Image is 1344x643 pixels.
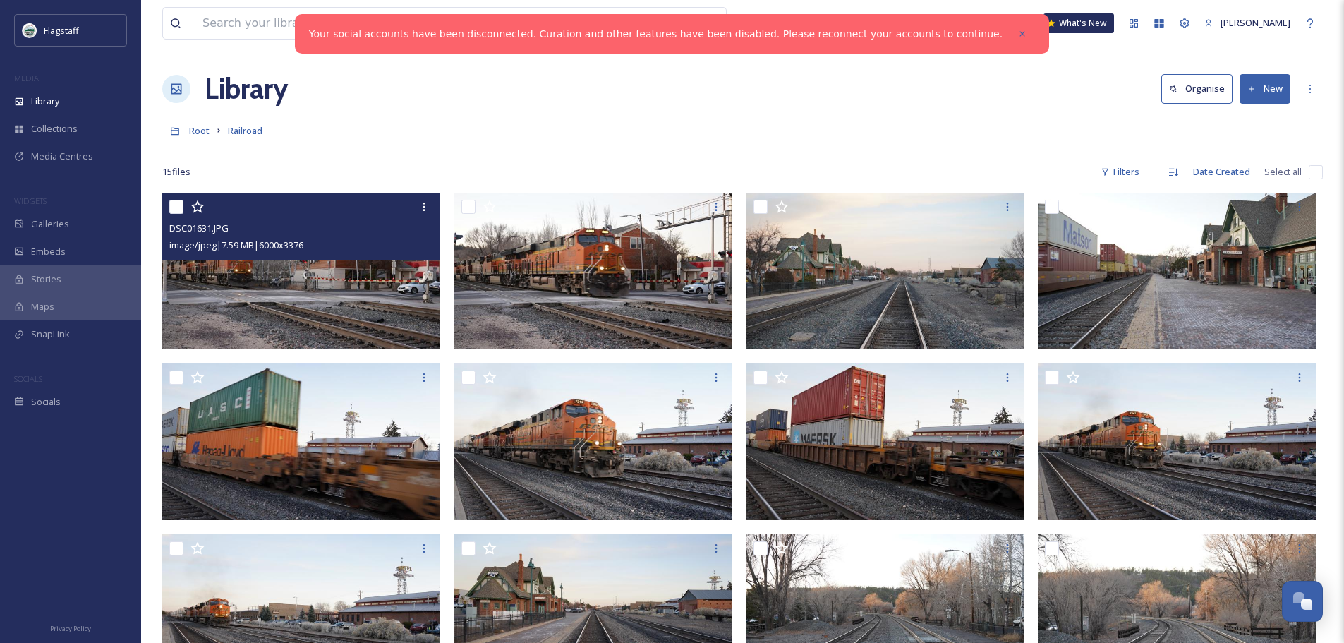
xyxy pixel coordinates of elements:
span: Select all [1264,165,1302,179]
span: DSC01631.JPG [169,222,229,234]
span: [PERSON_NAME] [1221,16,1290,29]
span: Privacy Policy [50,624,91,633]
img: DSC01605.JPG [454,363,732,520]
span: Stories [31,272,61,286]
img: DSC01634.JPG [454,193,732,349]
span: Maps [31,300,54,313]
a: Library [205,68,288,110]
img: DSC01625.JPG [746,193,1024,349]
a: Root [189,122,210,139]
span: WIDGETS [14,196,47,206]
input: Search your library [195,8,586,39]
span: Library [31,95,59,108]
img: DSC01609.JPG [746,363,1024,520]
span: Embeds [31,245,66,258]
a: Railroad [228,122,262,139]
div: Date Created [1186,158,1257,186]
span: image/jpeg | 7.59 MB | 6000 x 3376 [169,239,303,251]
a: [PERSON_NAME] [1197,9,1297,37]
a: Organise [1161,74,1240,103]
span: Galleries [31,217,69,231]
img: DSC01631.JPG [162,193,440,349]
a: What's New [1043,13,1114,33]
button: Organise [1161,74,1233,103]
div: Filters [1094,158,1146,186]
span: Flagstaff [44,24,79,37]
span: 15 file s [162,165,190,179]
span: SOCIALS [14,373,42,384]
a: Privacy Policy [50,619,91,636]
span: Socials [31,395,61,409]
img: DSC01620.JPG [1038,193,1316,349]
span: Root [189,124,210,137]
img: DSC01604.JPG [1038,363,1316,520]
a: Your social accounts have been disconnected. Curation and other features have been disabled. Plea... [309,27,1003,42]
button: New [1240,74,1290,103]
img: images%20%282%29.jpeg [23,23,37,37]
button: Open Chat [1282,581,1323,622]
img: DSC01616.JPG [162,363,440,520]
span: SnapLink [31,327,70,341]
span: Railroad [228,124,262,137]
a: View all files [636,9,719,37]
span: Media Centres [31,150,93,163]
span: Collections [31,122,78,136]
span: MEDIA [14,73,39,83]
